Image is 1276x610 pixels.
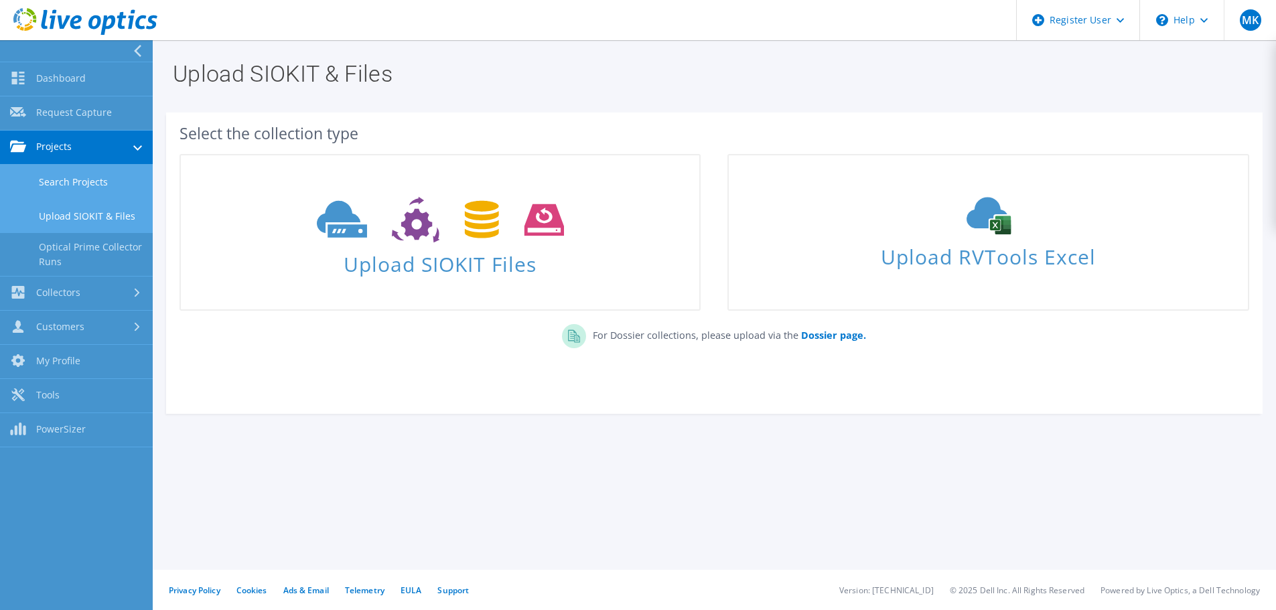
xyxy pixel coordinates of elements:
li: Version: [TECHNICAL_ID] [839,585,934,596]
a: Dossier page. [798,329,866,341]
a: Upload SIOKIT Files [180,154,701,311]
a: Privacy Policy [169,585,220,596]
h1: Upload SIOKIT & Files [173,62,1249,85]
a: Support [437,585,469,596]
svg: \n [1156,14,1168,26]
a: Upload RVTools Excel [727,154,1249,311]
li: Powered by Live Optics, a Dell Technology [1101,585,1260,596]
span: Upload RVTools Excel [729,239,1247,268]
a: Ads & Email [283,585,329,596]
span: MK [1240,9,1261,31]
span: Upload SIOKIT Files [181,246,699,275]
div: Select the collection type [180,126,1249,141]
a: Cookies [236,585,267,596]
a: EULA [401,585,421,596]
p: For Dossier collections, please upload via the [586,324,866,343]
a: Telemetry [345,585,384,596]
li: © 2025 Dell Inc. All Rights Reserved [950,585,1084,596]
b: Dossier page. [801,329,866,341]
